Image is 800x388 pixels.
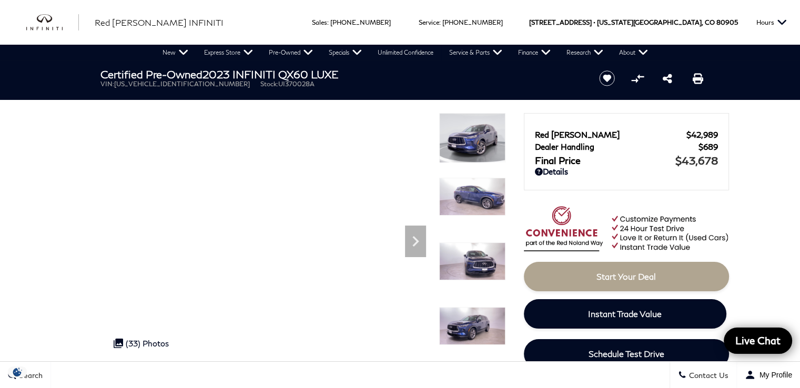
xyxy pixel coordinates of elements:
span: Live Chat [730,334,786,347]
a: Details [535,167,718,176]
a: Final Price $43,678 [535,154,718,167]
span: Red [PERSON_NAME] [535,130,686,139]
a: Share this Certified Pre-Owned 2023 INFINITI QX60 LUXE [663,72,672,85]
span: Start Your Deal [596,271,656,281]
button: Compare Vehicle [630,70,645,86]
a: Research [559,45,611,60]
span: Red [PERSON_NAME] INFINITI [95,17,224,27]
img: Opt-Out Icon [5,366,29,377]
a: [STREET_ADDRESS] • [US_STATE][GEOGRAPHIC_DATA], CO 80905 [529,18,738,26]
span: Stock: [260,80,278,88]
img: Certified Used 2023 Grand Blue INFINITI LUXE image 2 [439,178,505,216]
span: Dealer Handling [535,142,698,151]
a: Service & Parts [441,45,510,60]
a: Print this Certified Pre-Owned 2023 INFINITI QX60 LUXE [693,72,703,85]
span: $43,678 [675,154,718,167]
span: Instant Trade Value [588,309,662,319]
a: About [611,45,656,60]
a: Red [PERSON_NAME] INFINITI [95,16,224,29]
h1: 2023 INFINITI QX60 LUXE [100,68,582,80]
button: Save vehicle [595,70,619,87]
a: Schedule Test Drive [524,339,729,369]
span: VIN: [100,80,114,88]
span: : [327,18,329,26]
a: Red [PERSON_NAME] $42,989 [535,130,718,139]
span: : [439,18,441,26]
a: Start Your Deal [524,262,729,291]
div: (33) Photos [108,333,174,353]
span: Schedule Test Drive [589,349,664,359]
span: Service [419,18,439,26]
a: Unlimited Confidence [370,45,441,60]
a: [PHONE_NUMBER] [442,18,503,26]
span: $689 [698,142,718,151]
section: Click to Open Cookie Consent Modal [5,366,29,377]
span: UI370028A [278,80,315,88]
img: Certified Used 2023 Grand Blue INFINITI LUXE image 4 [439,307,505,345]
a: Instant Trade Value [524,299,726,329]
img: INFINITI [26,14,79,31]
a: Finance [510,45,559,60]
button: Open user profile menu [737,362,800,388]
span: Search [16,371,43,380]
span: Final Price [535,155,675,166]
span: $42,989 [686,130,718,139]
a: [PHONE_NUMBER] [330,18,391,26]
img: Certified Used 2023 Grand Blue INFINITI LUXE image 1 [439,113,505,163]
a: Live Chat [724,328,792,354]
span: [US_VEHICLE_IDENTIFICATION_NUMBER] [114,80,250,88]
a: infiniti [26,14,79,31]
span: Sales [312,18,327,26]
span: My Profile [755,371,792,379]
img: Certified Used 2023 Grand Blue INFINITI LUXE image 3 [439,242,505,280]
nav: Main Navigation [155,45,656,60]
a: Specials [321,45,370,60]
a: New [155,45,196,60]
strong: Certified Pre-Owned [100,68,202,80]
iframe: Interactive Walkaround/Photo gallery of the vehicle/product [100,113,431,361]
a: Dealer Handling $689 [535,142,718,151]
div: Next [405,226,426,257]
a: Pre-Owned [261,45,321,60]
span: Contact Us [686,371,728,380]
a: Express Store [196,45,261,60]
